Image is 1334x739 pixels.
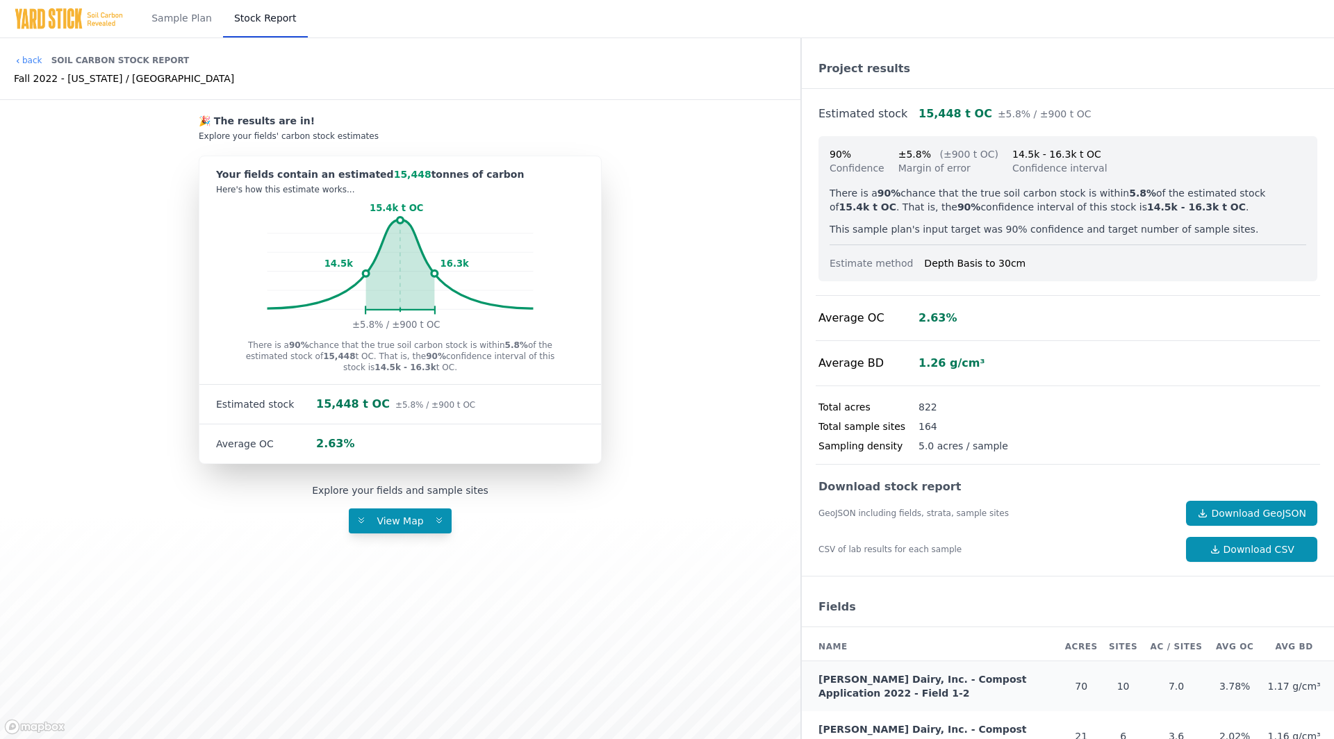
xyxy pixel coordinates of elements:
strong: 90% [878,188,901,199]
th: Sites [1103,633,1143,661]
span: ±5.8% / ±900 t OC [395,400,475,410]
a: Estimated stock [818,107,907,120]
div: Estimate method [830,256,924,270]
img: Yard Stick Logo [14,8,124,30]
div: Fall 2022 - [US_STATE] / [GEOGRAPHIC_DATA] [14,72,234,85]
p: There is a chance that the true soil carbon stock is within of the estimated stock of . That is, ... [830,186,1306,214]
div: Estimated stock [216,397,316,411]
strong: 14.5k - 16.3k [374,363,436,372]
span: (±900 t OC) [939,149,998,160]
strong: 15.4k t OC [839,201,896,213]
div: 2.63% [919,310,957,326]
strong: 90% [289,340,309,350]
div: 822 [919,400,937,414]
th: AC / Sites [1143,633,1210,661]
strong: 5.8% [1129,188,1156,199]
strong: 5.8% [505,340,528,350]
div: 164 [919,420,937,433]
strong: 14.5k - 16.3k t OC [1147,201,1246,213]
div: Total sample sites [818,420,919,433]
th: AVG BD [1260,633,1334,661]
strong: 90% [426,351,446,361]
div: Margin of error [898,161,998,175]
span: 90% [830,149,851,160]
a: Download GeoJSON [1186,501,1317,526]
div: Soil Carbon Stock Report [51,49,190,72]
span: ±5.8% [898,149,931,160]
div: Average OC [818,310,919,326]
strong: 15,448 [323,351,355,361]
p: There is a chance that the true soil carbon stock is within of the estimated stock of t OC. That ... [245,340,556,373]
th: Acres [1059,633,1103,661]
button: View Map [349,508,452,533]
div: Here's how this estimate works... [216,184,584,195]
div: Your fields contain an estimated tonnes of carbon [216,167,584,181]
div: 🎉 The results are in! [199,114,602,128]
th: Name [802,633,1059,661]
tspan: 14.5k [324,258,353,269]
a: Project results [818,62,910,75]
div: Confidence interval [1012,161,1107,175]
span: 14.5k - 16.3k t OC [1012,149,1101,160]
a: Download CSV [1186,537,1317,562]
div: CSV of lab results for each sample [818,544,1175,555]
td: 70 [1059,661,1103,712]
tspan: 16.3k [440,258,469,269]
strong: 90% [957,201,981,213]
div: 15,448 t OC [919,106,1091,122]
div: Download stock report [818,479,1317,495]
tspan: 15.4k t OC [370,203,424,213]
div: 1.26 g/cm³ [919,355,985,372]
div: Confidence [830,161,884,175]
div: 5.0 acres / sample [919,439,1008,453]
p: This sample plan's input target was 90% confidence and target number of sample sites. [830,222,1306,236]
div: Depth Basis to 30cm [924,256,1306,270]
span: ±5.8% / ±900 t OC [998,108,1092,119]
tspan: ±5.8% / ±900 t OC [352,319,440,330]
div: Explore your fields and sample sites [312,483,488,497]
td: 3.78% [1210,661,1260,712]
div: Average BD [818,355,919,372]
td: 1.17 g/cm³ [1260,661,1334,712]
div: 2.63% [316,435,355,452]
td: 10 [1103,661,1143,712]
td: 7.0 [1143,661,1210,712]
div: GeoJSON including fields, strata, sample sites [818,508,1175,519]
div: Explore your fields' carbon stock estimates [199,131,602,142]
a: back [14,55,42,66]
div: Total acres [818,400,919,414]
a: [PERSON_NAME] Dairy, Inc. - Compost Application 2022 - Field 1-2 [818,674,1027,699]
div: Sampling density [818,439,919,453]
th: AVG OC [1210,633,1260,661]
div: 15,448 t OC [316,396,475,413]
div: Average OC [216,437,316,451]
div: Fields [802,588,1334,627]
span: 15,448 [394,169,431,180]
span: View Map [368,515,431,526]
